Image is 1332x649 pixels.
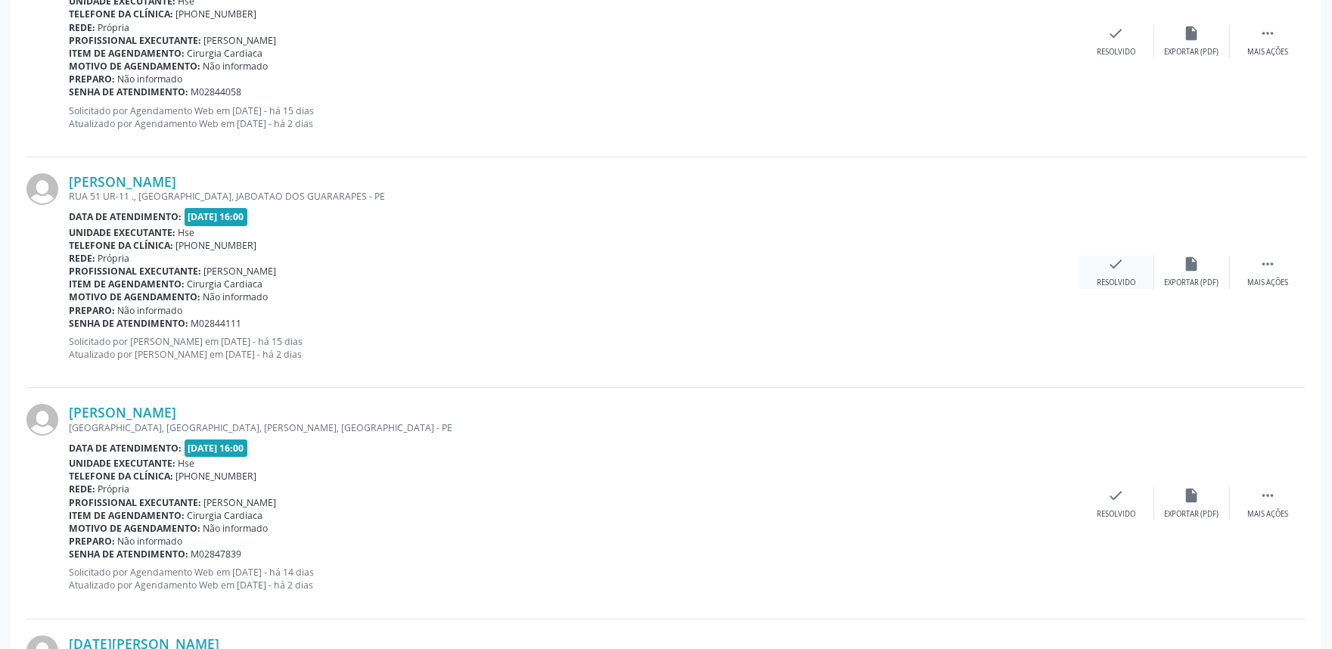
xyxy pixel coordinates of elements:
[204,34,277,47] span: [PERSON_NAME]
[69,535,115,548] b: Preparo:
[69,104,1079,130] p: Solicitado por Agendamento Web em [DATE] - há 15 dias Atualizado por Agendamento Web em [DATE] - ...
[69,8,173,20] b: Telefone da clínica:
[1184,25,1200,42] i: insert_drive_file
[1184,487,1200,504] i: insert_drive_file
[69,278,185,290] b: Item de agendamento:
[69,404,176,421] a: [PERSON_NAME]
[204,265,277,278] span: [PERSON_NAME]
[69,34,201,47] b: Profissional executante:
[69,73,115,85] b: Preparo:
[69,496,201,509] b: Profissional executante:
[26,173,58,205] img: img
[69,509,185,522] b: Item de agendamento:
[185,439,248,457] span: [DATE] 16:00
[69,85,188,98] b: Senha de atendimento:
[69,252,95,265] b: Rede:
[69,60,200,73] b: Motivo de agendamento:
[98,21,130,34] span: Própria
[69,317,188,330] b: Senha de atendimento:
[203,522,269,535] span: Não informado
[69,190,1079,203] div: RUA 51 UR-11 ., [GEOGRAPHIC_DATA], JABOATAO DOS GUARARAPES - PE
[69,470,173,483] b: Telefone da clínica:
[1259,25,1276,42] i: 
[1097,47,1135,57] div: Resolvido
[69,265,201,278] b: Profissional executante:
[1108,25,1125,42] i: check
[69,290,200,303] b: Motivo de agendamento:
[1165,47,1219,57] div: Exportar (PDF)
[1097,278,1135,288] div: Resolvido
[118,535,183,548] span: Não informado
[203,60,269,73] span: Não informado
[203,290,269,303] span: Não informado
[204,496,277,509] span: [PERSON_NAME]
[188,509,263,522] span: Cirurgia Cardiaca
[118,73,183,85] span: Não informado
[188,47,263,60] span: Cirurgia Cardiaca
[26,404,58,436] img: img
[69,226,175,239] b: Unidade executante:
[69,566,1079,592] p: Solicitado por Agendamento Web em [DATE] - há 14 dias Atualizado por Agendamento Web em [DATE] - ...
[1247,509,1288,520] div: Mais ações
[69,457,175,470] b: Unidade executante:
[69,210,182,223] b: Data de atendimento:
[185,208,248,225] span: [DATE] 16:00
[1097,509,1135,520] div: Resolvido
[98,252,130,265] span: Própria
[1165,509,1219,520] div: Exportar (PDF)
[1247,278,1288,288] div: Mais ações
[191,548,242,560] span: M02847839
[69,442,182,455] b: Data de atendimento:
[1108,256,1125,272] i: check
[1247,47,1288,57] div: Mais ações
[69,239,173,252] b: Telefone da clínica:
[188,278,263,290] span: Cirurgia Cardiaca
[69,47,185,60] b: Item de agendamento:
[191,85,242,98] span: M02844058
[176,8,257,20] span: [PHONE_NUMBER]
[1259,487,1276,504] i: 
[69,548,188,560] b: Senha de atendimento:
[118,304,183,317] span: Não informado
[69,421,1079,434] div: [GEOGRAPHIC_DATA], [GEOGRAPHIC_DATA], [PERSON_NAME], [GEOGRAPHIC_DATA] - PE
[69,21,95,34] b: Rede:
[1184,256,1200,272] i: insert_drive_file
[191,317,242,330] span: M02844111
[69,173,176,190] a: [PERSON_NAME]
[179,226,195,239] span: Hse
[69,304,115,317] b: Preparo:
[179,457,195,470] span: Hse
[69,483,95,495] b: Rede:
[1108,487,1125,504] i: check
[176,239,257,252] span: [PHONE_NUMBER]
[98,483,130,495] span: Própria
[1259,256,1276,272] i: 
[1165,278,1219,288] div: Exportar (PDF)
[69,522,200,535] b: Motivo de agendamento:
[176,470,257,483] span: [PHONE_NUMBER]
[69,335,1079,361] p: Solicitado por [PERSON_NAME] em [DATE] - há 15 dias Atualizado por [PERSON_NAME] em [DATE] - há 2...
